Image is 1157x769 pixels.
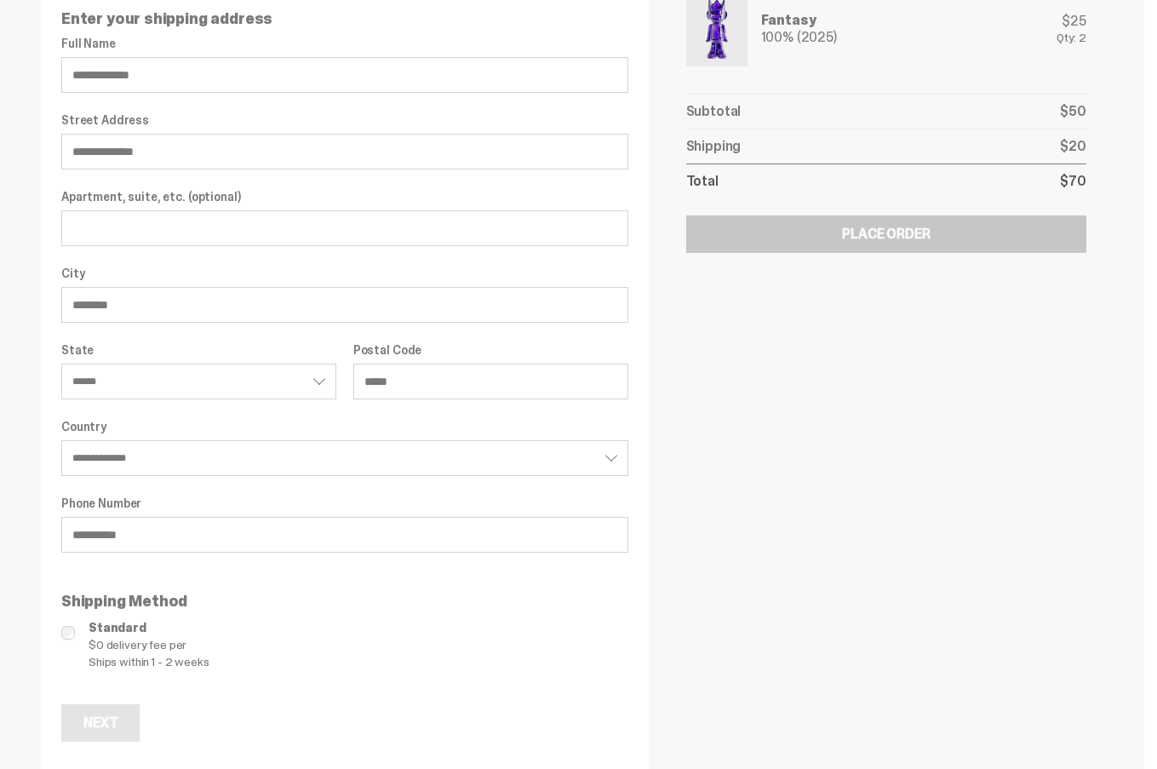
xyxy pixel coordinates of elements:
p: Subtotal [686,105,742,118]
div: 100% (2025) [761,31,837,44]
div: Qty: 2 [1057,32,1086,43]
div: Place Order [842,227,930,241]
p: $70 [1060,175,1086,188]
p: Shipping [686,140,742,153]
button: Place Order [686,215,1086,253]
p: Enter your shipping address [61,11,628,26]
div: Fantasy [761,14,837,27]
p: $50 [1060,105,1086,118]
div: $25 [1057,14,1086,28]
p: Total [686,175,719,188]
p: $20 [1060,140,1086,153]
